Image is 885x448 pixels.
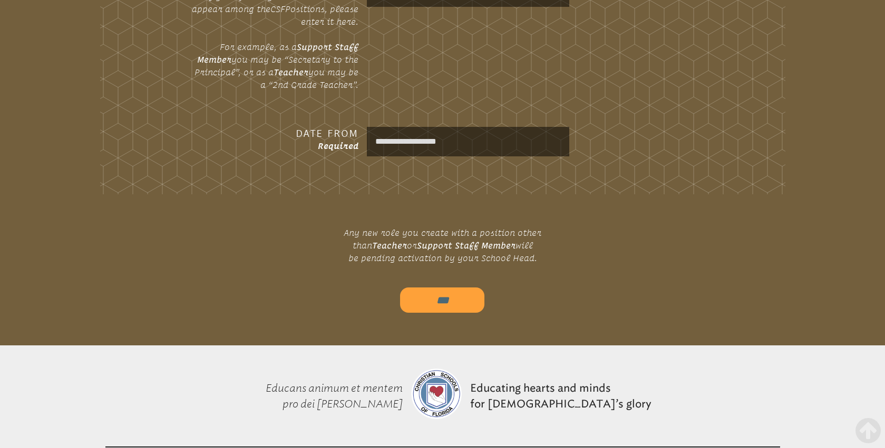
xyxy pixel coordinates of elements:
[320,222,565,268] p: Any new role you create with a position other than or will be pending activation by your School H...
[270,4,285,14] span: CSF
[417,241,516,250] strong: Support Staff Member
[197,42,358,64] strong: Support Staff Member
[318,141,358,151] span: Required
[190,127,358,140] h3: Date From
[274,67,308,77] strong: Teacher
[411,369,462,419] img: csf-logo-web-colors.png
[230,354,407,438] p: Educans animum et mentem pro dei [PERSON_NAME]
[466,354,656,438] p: Educating hearts and minds for [DEMOGRAPHIC_DATA]’s glory
[372,241,407,250] strong: Teacher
